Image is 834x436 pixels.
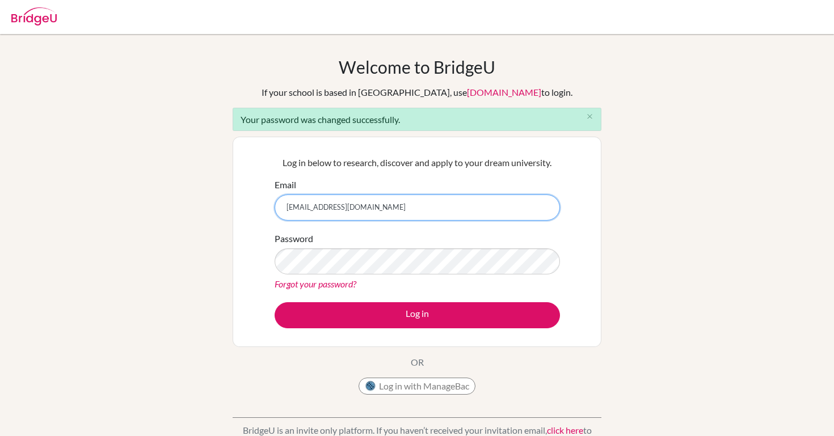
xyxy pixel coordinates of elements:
[262,86,572,99] div: If your school is based in [GEOGRAPHIC_DATA], use to login.
[411,355,424,369] p: OR
[339,57,495,77] h1: Welcome to BridgeU
[233,108,601,131] div: Your password was changed successfully.
[275,302,560,328] button: Log in
[275,156,560,170] p: Log in below to research, discover and apply to your dream university.
[359,378,475,395] button: Log in with ManageBac
[275,178,296,192] label: Email
[547,425,583,435] a: click here
[275,232,313,245] label: Password
[586,112,594,121] i: close
[467,87,541,98] a: [DOMAIN_NAME]
[275,278,356,289] a: Forgot your password?
[11,7,57,26] img: Bridge-U
[578,108,601,125] button: Close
